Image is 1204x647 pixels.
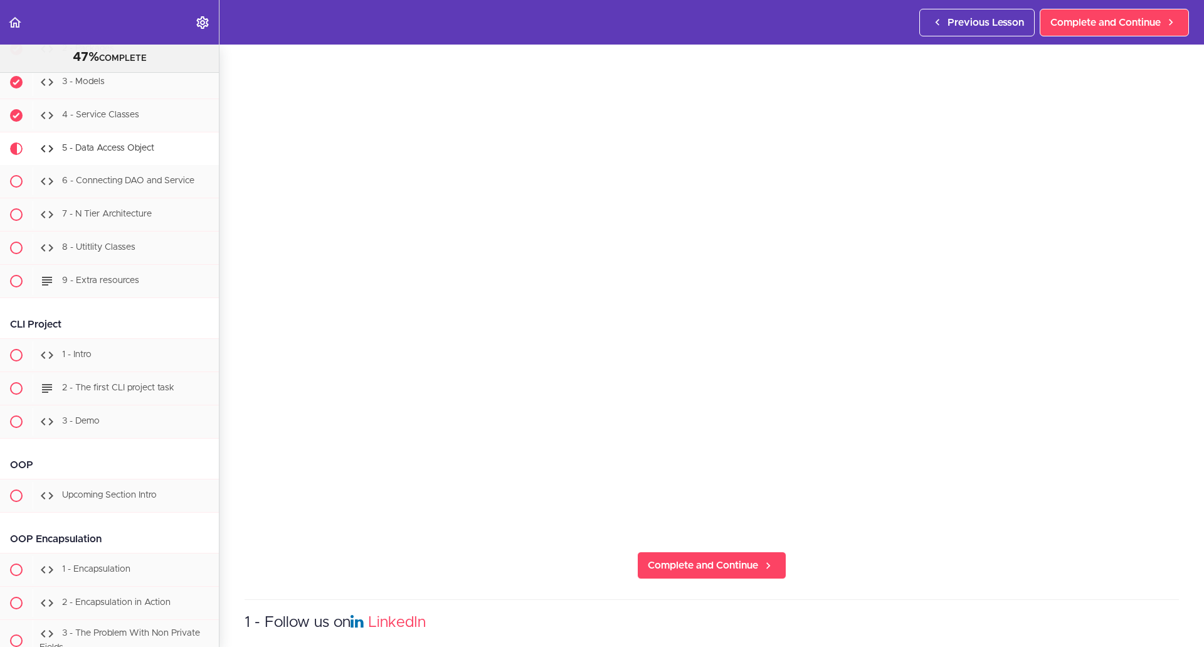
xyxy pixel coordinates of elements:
[62,144,154,152] span: 5 - Data Access Object
[62,210,152,218] span: 7 - N Tier Architecture
[1040,9,1189,36] a: Complete and Continue
[1050,15,1161,30] span: Complete and Continue
[948,15,1024,30] span: Previous Lesson
[919,9,1035,36] a: Previous Lesson
[73,51,99,63] span: 47%
[16,50,203,66] div: COMPLETE
[648,558,758,573] span: Complete and Continue
[62,176,194,185] span: 6 - Connecting DAO and Service
[62,491,157,500] span: Upcoming Section Intro
[62,383,174,392] span: 2 - The first CLI project task
[62,276,139,285] span: 9 - Extra resources
[637,552,786,579] a: Complete and Continue
[62,417,100,425] span: 3 - Demo
[62,243,135,252] span: 8 - Utitlity Classes
[62,598,171,607] span: 2 - Encapsulation in Action
[62,565,130,574] span: 1 - Encapsulation
[195,15,210,30] svg: Settings Menu
[62,110,139,119] span: 4 - Service Classes
[62,350,92,359] span: 1 - Intro
[245,612,1179,633] h3: 1 - Follow us on
[62,77,105,86] span: 3 - Models
[8,15,23,30] svg: Back to course curriculum
[368,615,426,630] a: LinkedIn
